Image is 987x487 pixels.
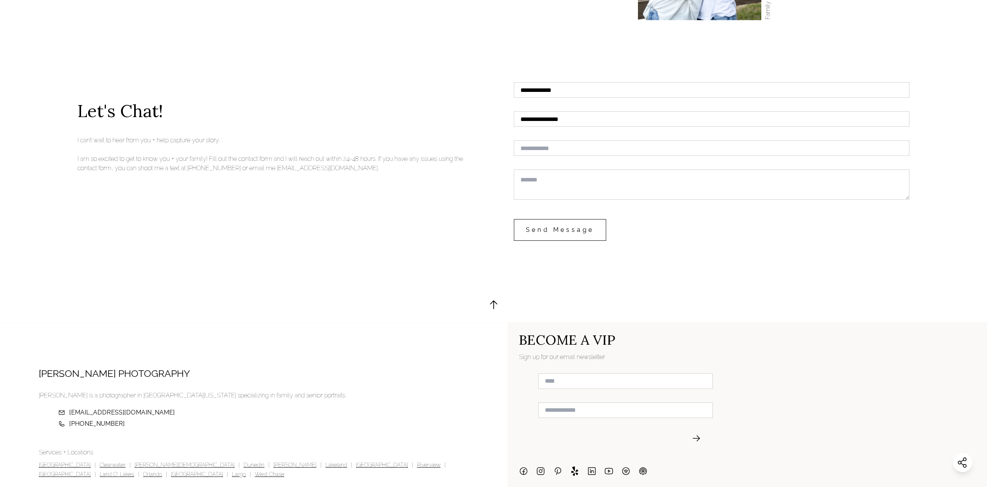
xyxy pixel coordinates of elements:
[39,461,91,470] a: Tampa
[232,470,246,480] a: Largo
[143,470,162,480] a: Orlando
[536,459,553,478] a: Instagram
[100,461,126,470] a: Clearwater
[604,459,621,478] a: YouTube
[78,98,475,124] p: Let's Chat!
[953,453,972,472] button: Share this website
[680,428,713,449] button: Newsletter Form Submit Button
[91,461,100,470] p: |
[347,461,356,470] p: |
[126,461,135,470] p: |
[325,461,347,470] a: Lakeland
[519,352,976,362] p: Sign up for our email newsletter
[441,461,449,470] p: |
[100,470,134,480] a: Land O' Lakes
[134,470,143,480] p: |
[553,459,570,478] a: Pinterest
[621,459,638,478] a: Spotify
[78,154,475,173] p: I am so excited to get to know you + your family! Fill out the contact form and I will reach out ...
[171,470,223,480] a: Dade City
[246,470,255,480] p: |
[519,330,976,351] p: BECOME A VIP
[39,366,496,381] p: [PERSON_NAME] PHOTOGRAPHY
[519,459,536,478] a: Facebook
[316,461,325,470] p: |
[223,470,232,480] p: |
[264,461,273,470] p: |
[273,461,316,470] a: Brandon
[39,391,496,400] p: [PERSON_NAME] is a photographer in [GEOGRAPHIC_DATA][US_STATE] specializing in family and senior ...
[91,470,100,480] p: |
[78,136,475,145] p: I can’t wait to hear from you + help capture your story.
[417,461,441,470] a: Riverview
[255,470,284,480] a: West Chase
[638,459,648,478] a: Apple Podcasts
[408,461,417,470] p: |
[162,470,171,480] p: |
[39,448,496,457] p: Services + Locations
[244,461,264,470] a: Dunedin
[570,459,587,478] a: Yelp
[39,470,91,480] a: Spring Hill
[514,219,606,241] button: Contact Form Submit Button
[356,461,408,470] a: St. Petersburg
[69,408,175,417] a: calliwickesphotography@gmail.com
[587,459,604,478] a: LinkedIn
[235,461,244,470] p: |
[69,419,124,428] a: (813) 406-0558
[135,461,235,470] a: Wesley Chapel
